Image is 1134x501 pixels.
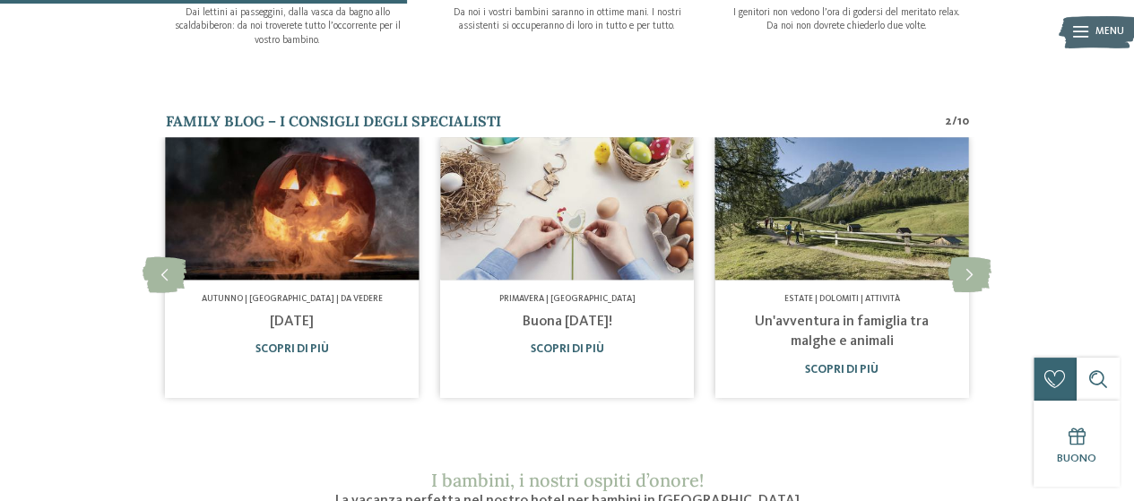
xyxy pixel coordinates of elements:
[453,6,682,34] p: Da noi i vostri bambini saranno in ottime mani. I nostri assistenti si occuperanno di loro in tut...
[1057,453,1096,464] span: Buono
[270,315,314,329] a: [DATE]
[431,469,704,491] span: I bambini, i nostri ospiti d’onore!
[440,137,694,280] img: Hotel per bambini in Trentino: giochi e avventure a volontà
[784,295,900,303] span: Estate | Dolomiti | Attività
[202,295,383,303] span: Autunno | [GEOGRAPHIC_DATA] | Da vedere
[805,364,879,376] a: Scopri di più
[755,315,929,349] a: Un'avventura in famiglia tra malghe e animali
[165,137,419,280] img: Hotel per bambini in Trentino: giochi e avventure a volontà
[498,295,635,303] span: Primavera | [GEOGRAPHIC_DATA]
[957,114,969,130] span: 10
[166,112,501,130] span: Family Blog – i consigli degli specialisti
[715,137,969,280] img: Hotel per bambini in Trentino: giochi e avventure a volontà
[530,343,603,355] a: Scopri di più
[731,6,961,34] p: I genitori non vedono l’ora di godersi del meritato relax. Da noi non dovrete chiederlo due volte.
[522,315,611,329] a: Buona [DATE]!
[255,343,329,355] a: Scopri di più
[1034,401,1120,487] a: Buono
[952,114,957,130] span: /
[945,114,952,130] span: 2
[173,6,403,48] p: Dai lettini ai passeggini, dalla vasca da bagno allo scaldabiberon: da noi troverete tutto l’occo...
